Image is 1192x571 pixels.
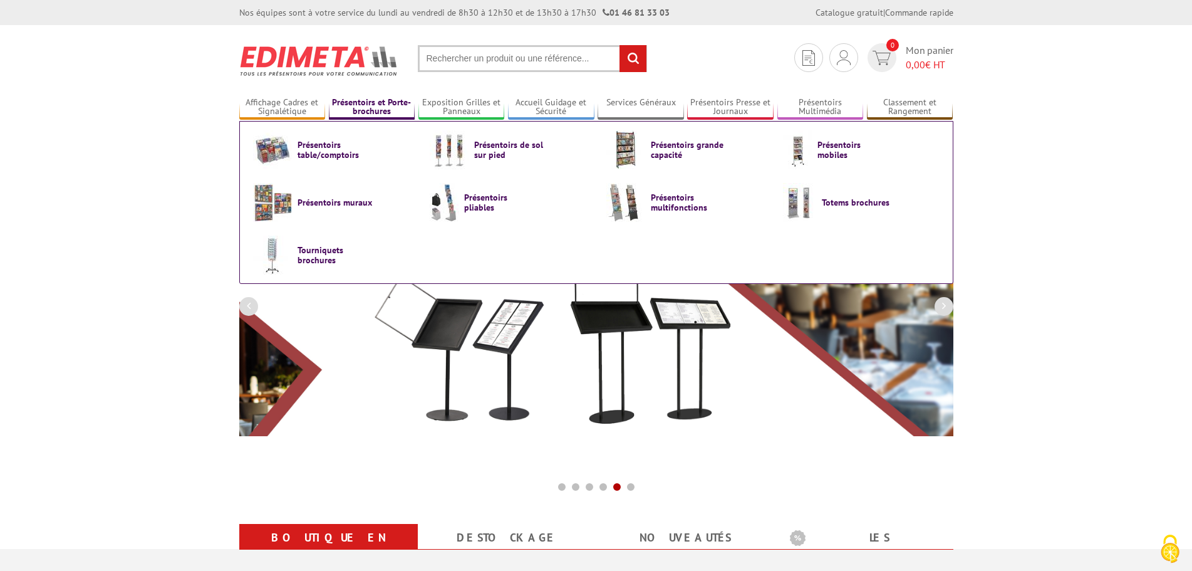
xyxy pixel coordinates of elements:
[298,140,373,160] span: Présentoirs table/comptoirs
[474,140,549,160] span: Présentoirs de sol sur pied
[873,51,891,65] img: devis rapide
[822,197,897,207] span: Totems brochures
[239,6,670,19] div: Nos équipes sont à votre service du lundi au vendredi de 8h30 à 12h30 et de 13h30 à 17h30
[802,50,815,66] img: devis rapide
[418,45,647,72] input: Rechercher un produit ou une référence...
[906,58,925,71] span: 0,00
[418,97,505,118] a: Exposition Grilles et Panneaux
[817,140,893,160] span: Présentoirs mobiles
[906,58,953,72] span: € HT
[864,43,953,72] a: devis rapide 0 Mon panier 0,00€ HT
[239,38,399,84] img: Présentoir, panneau, stand - Edimeta - PLV, affichage, mobilier bureau, entreprise
[885,7,953,18] a: Commande rapide
[430,183,459,222] img: Présentoirs pliables
[816,6,953,19] div: |
[1148,528,1192,571] button: Cookies (fenêtre modale)
[906,43,953,72] span: Mon panier
[253,236,292,275] img: Tourniquets brochures
[253,236,410,275] a: Tourniquets brochures
[433,526,581,549] a: Destockage
[253,130,292,169] img: Présentoirs table/comptoirs
[606,183,763,222] a: Présentoirs multifonctions
[598,97,684,118] a: Services Généraux
[619,45,646,72] input: rechercher
[464,192,539,212] span: Présentoirs pliables
[783,130,812,169] img: Présentoirs mobiles
[1154,533,1186,565] img: Cookies (fenêtre modale)
[508,97,594,118] a: Accueil Guidage et Sécurité
[430,183,586,222] a: Présentoirs pliables
[687,97,774,118] a: Présentoirs Presse et Journaux
[606,183,645,222] img: Présentoirs multifonctions
[298,197,373,207] span: Présentoirs muraux
[253,183,292,222] img: Présentoirs muraux
[783,130,940,169] a: Présentoirs mobiles
[816,7,883,18] a: Catalogue gratuit
[606,130,645,169] img: Présentoirs grande capacité
[430,130,586,169] a: Présentoirs de sol sur pied
[886,39,899,51] span: 0
[777,97,864,118] a: Présentoirs Multimédia
[651,140,726,160] span: Présentoirs grande capacité
[837,50,851,65] img: devis rapide
[651,192,726,212] span: Présentoirs multifonctions
[239,97,326,118] a: Affichage Cadres et Signalétique
[606,130,763,169] a: Présentoirs grande capacité
[430,130,469,169] img: Présentoirs de sol sur pied
[611,526,760,549] a: nouveautés
[298,245,373,265] span: Tourniquets brochures
[783,183,940,222] a: Totems brochures
[867,97,953,118] a: Classement et Rangement
[790,526,946,552] b: Les promotions
[329,97,415,118] a: Présentoirs et Porte-brochures
[253,130,410,169] a: Présentoirs table/comptoirs
[603,7,670,18] strong: 01 46 81 33 03
[783,183,816,222] img: Totems brochures
[253,183,410,222] a: Présentoirs muraux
